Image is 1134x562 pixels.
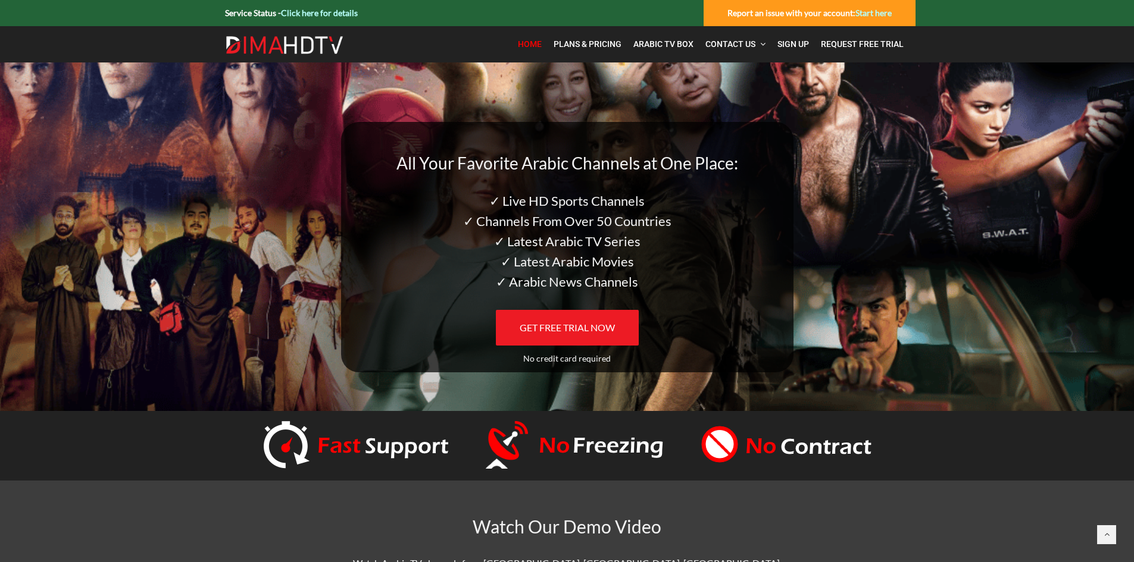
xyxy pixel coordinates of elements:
[548,32,627,56] a: Plans & Pricing
[1097,525,1116,544] a: Back to top
[494,233,641,249] span: ✓ Latest Arabic TV Series
[496,310,639,346] a: GET FREE TRIAL NOW
[463,213,671,229] span: ✓ Channels From Over 50 Countries
[777,39,809,49] span: Sign Up
[396,153,738,173] span: All Your Favorite Arabic Channels at One Place:
[855,8,892,18] a: Start here
[489,193,645,209] span: ✓ Live HD Sports Channels
[225,8,358,18] strong: Service Status -
[554,39,621,49] span: Plans & Pricing
[705,39,755,49] span: Contact Us
[501,253,634,269] span: ✓ Latest Arabic Movies
[699,32,771,56] a: Contact Us
[627,32,699,56] a: Arabic TV Box
[518,39,542,49] span: Home
[281,8,358,18] a: Click here for details
[727,8,892,18] strong: Report an issue with your account:
[821,39,904,49] span: Request Free Trial
[633,39,693,49] span: Arabic TV Box
[225,36,344,55] img: Dima HDTV
[473,516,661,537] span: Watch Our Demo Video
[512,32,548,56] a: Home
[771,32,815,56] a: Sign Up
[523,353,611,363] span: No credit card required
[815,32,910,56] a: Request Free Trial
[520,322,615,333] span: GET FREE TRIAL NOW
[496,274,638,290] span: ✓ Arabic News Channels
